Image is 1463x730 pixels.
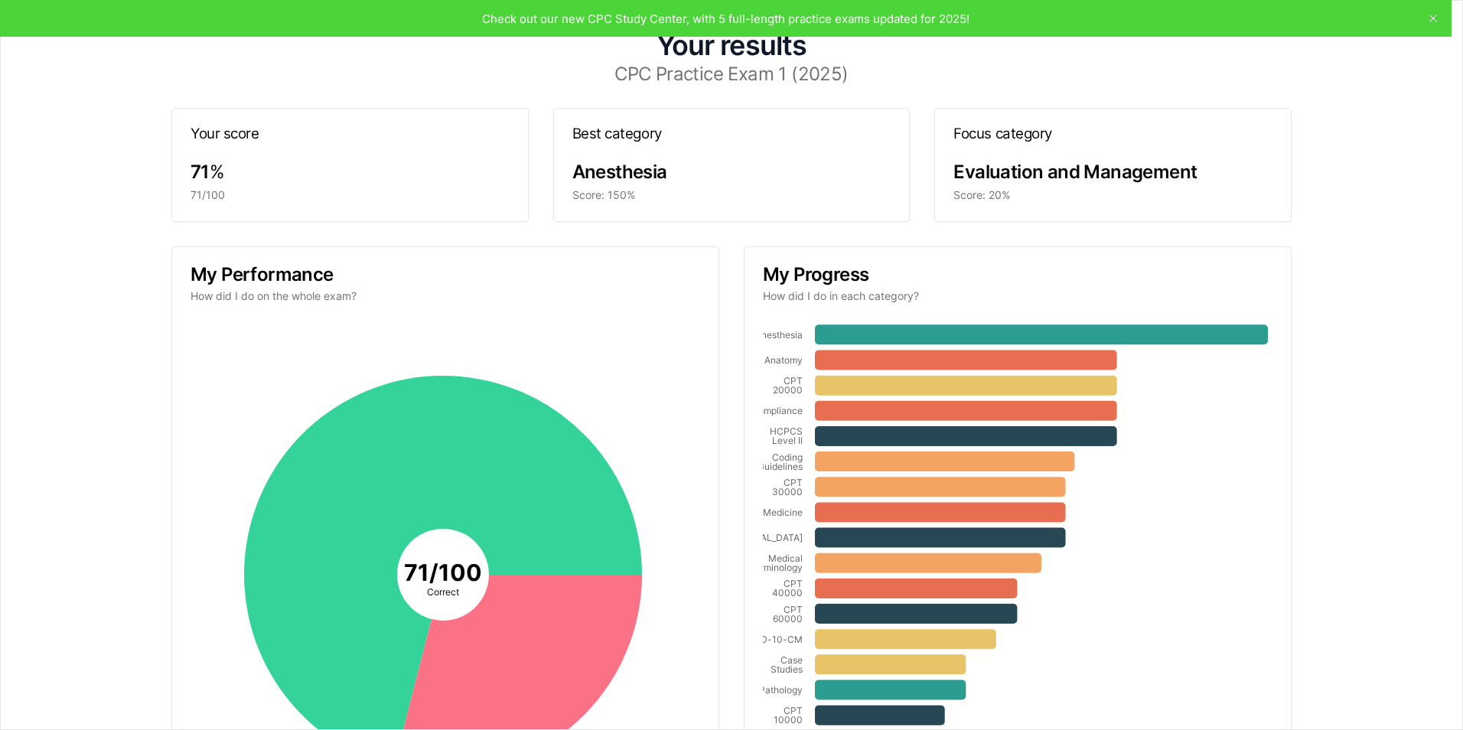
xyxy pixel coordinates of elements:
tspan: Terminology [750,562,803,573]
tspan: Medicine [763,507,803,518]
p: How did I do in each category? [763,288,1272,304]
h3: Your score [191,127,510,142]
tspan: Medical [768,552,803,564]
tspan: Compliance [751,405,803,416]
div: Score: 20% [953,187,1272,203]
h3: My Performance [191,266,700,284]
div: Score: 150% [572,187,891,203]
tspan: CPT [784,375,803,386]
h1: Your results [31,31,1432,59]
h3: CPC Practice Exam 1 (2025) [31,65,1432,83]
tspan: Level II [772,435,803,446]
tspan: Guidelines [758,460,803,471]
tspan: Anesthesia [755,329,803,341]
tspan: 40000 [772,587,803,598]
tspan: ICD-10-CM [751,633,803,644]
tspan: 10000 [774,714,803,725]
tspan: Case [780,654,803,666]
tspan: CPT [784,603,803,614]
span: % [210,161,225,183]
span: Anesthesia [572,161,667,183]
h3: My Progress [763,266,1272,284]
span: 71 [191,161,210,183]
tspan: 60000 [773,612,803,624]
tspan: 20000 [773,384,803,396]
tspan: Coding [772,451,803,462]
tspan: 30000 [772,486,803,497]
tspan: [MEDICAL_DATA] [728,532,803,543]
tspan: Studies [771,663,803,675]
h3: Best category [572,127,891,142]
tspan: CPT [784,477,803,488]
p: How did I do on the whole exam? [191,288,700,304]
tspan: CPT [784,578,803,589]
div: 71/100 [191,187,510,203]
tspan: Correct [427,586,459,598]
tspan: Anatomy [764,354,803,366]
span: Evaluation and Management [953,161,1197,183]
tspan: HCPCS [770,425,803,437]
tspan: Pathology [759,684,803,696]
tspan: CPT [784,705,803,716]
h3: Focus category [953,127,1272,142]
tspan: 71 / 100 [404,559,482,586]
